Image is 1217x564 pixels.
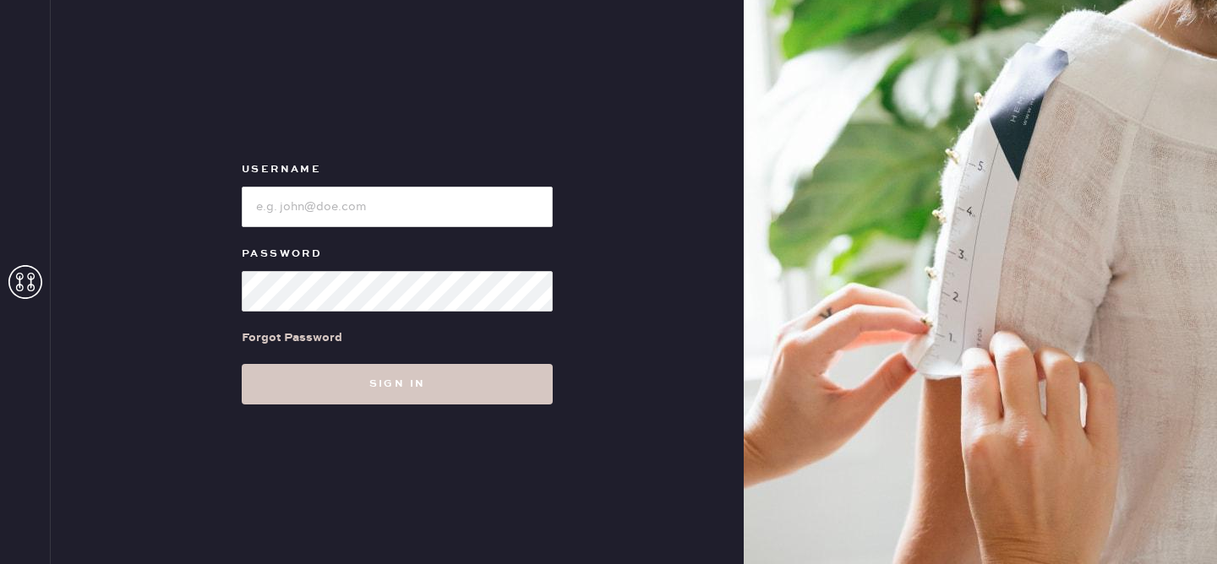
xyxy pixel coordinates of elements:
label: Username [242,160,553,180]
a: Forgot Password [242,312,342,364]
input: e.g. john@doe.com [242,187,553,227]
div: Forgot Password [242,328,342,347]
label: Password [242,244,553,264]
button: Sign in [242,364,553,404]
